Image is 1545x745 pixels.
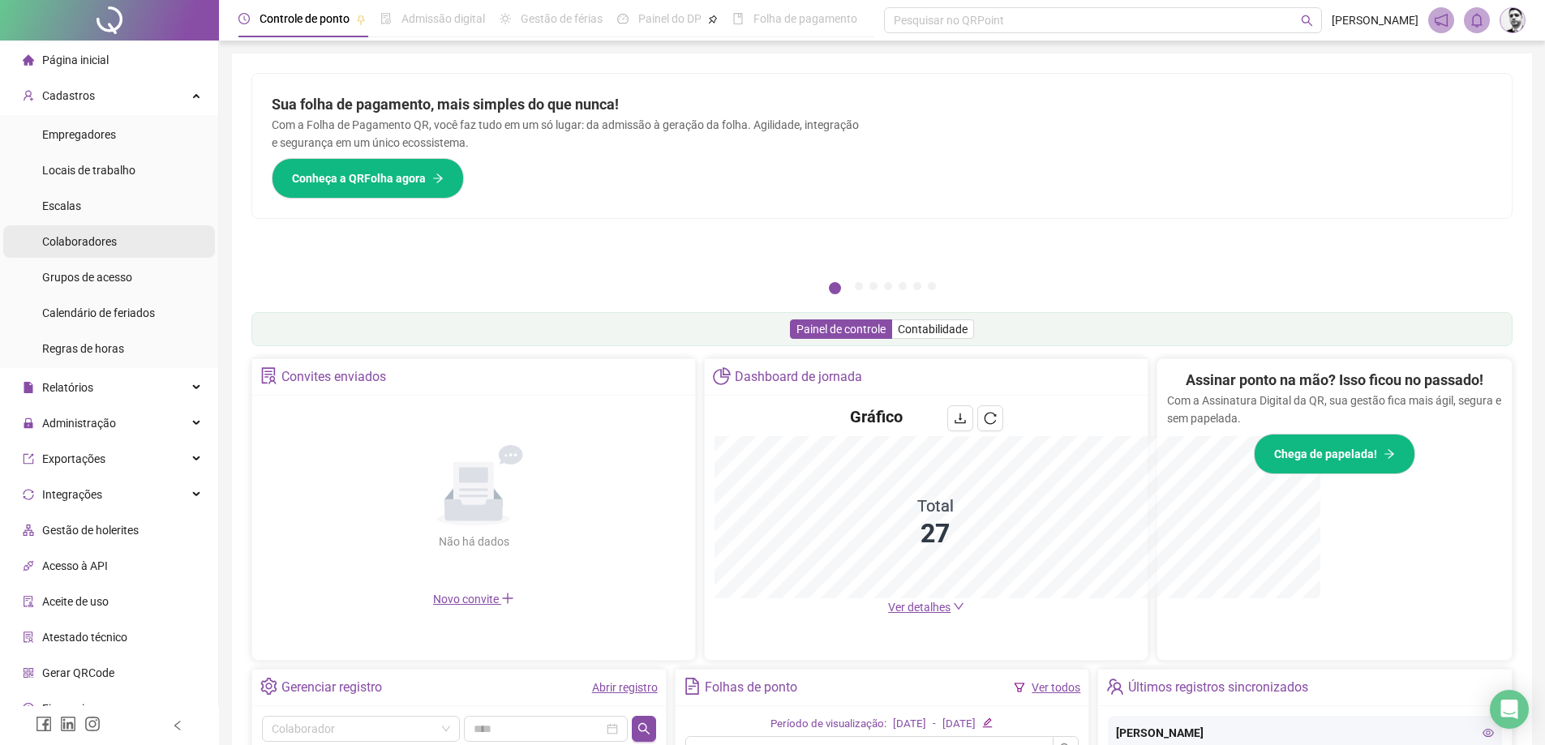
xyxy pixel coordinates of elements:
span: sync [23,489,34,500]
span: file-text [684,678,701,695]
span: Empregadores [42,128,116,141]
span: filter [1014,682,1025,693]
div: - [933,716,936,733]
span: plus [501,592,514,605]
span: lock [23,417,34,429]
span: clock-circle [238,13,250,24]
a: Ver detalhes down [888,601,964,614]
span: Cadastros [42,89,95,102]
span: arrow-right [1384,448,1395,460]
div: [PERSON_NAME] [1116,724,1494,742]
span: sun [500,13,511,24]
button: Chega de papelada! [1254,434,1415,474]
button: 6 [913,282,921,290]
span: arrow-right [432,173,444,184]
span: Gestão de férias [521,12,603,25]
span: reload [984,412,997,425]
span: apartment [23,524,34,536]
div: Últimos registros sincronizados [1128,674,1308,701]
span: api [23,560,34,572]
button: 2 [855,282,863,290]
span: Financeiro [42,702,95,715]
a: Ver todos [1032,681,1080,694]
span: audit [23,596,34,607]
div: [DATE] [942,716,976,733]
span: Painel de controle [796,323,886,336]
span: export [23,453,34,465]
span: file [23,382,34,393]
span: Ver detalhes [888,601,951,614]
a: Abrir registro [592,681,658,694]
span: Gerar QRCode [42,666,114,679]
span: Relatórios [42,381,93,394]
span: Contabilidade [898,323,968,336]
span: Exportações [42,452,105,465]
div: Dashboard de jornada [735,363,862,391]
span: search [1301,15,1313,27]
span: Novo convite [433,593,514,606]
div: Não há dados [399,533,548,550]
img: 78320 [1500,8,1525,32]
span: Aceite de uso [42,595,109,608]
div: Convites enviados [281,363,386,391]
span: left [172,720,183,731]
span: qrcode [23,667,34,679]
h4: Gráfico [850,405,903,428]
button: 7 [928,282,936,290]
button: 3 [869,282,878,290]
div: Período de visualização: [770,716,886,733]
span: Gestão de holerites [42,524,139,537]
span: Grupos de acesso [42,271,132,284]
span: setting [260,678,277,695]
span: eye [1483,727,1494,739]
span: team [1106,678,1123,695]
span: pushpin [708,15,718,24]
p: Com a Assinatura Digital da QR, sua gestão fica mais ágil, segura e sem papelada. [1167,392,1502,427]
span: Admissão digital [401,12,485,25]
span: Acesso à API [42,559,108,572]
span: Integrações [42,488,102,501]
div: Open Intercom Messenger [1490,690,1529,729]
span: Calendário de feriados [42,306,155,319]
span: down [953,601,964,612]
span: facebook [36,716,52,732]
span: edit [982,717,993,728]
span: pie-chart [713,367,730,384]
div: Folhas de ponto [705,674,797,701]
span: solution [260,367,277,384]
span: Conheça a QRFolha agora [292,169,426,187]
button: Conheça a QRFolha agora [272,158,464,199]
span: Regras de horas [42,342,124,355]
span: dollar [23,703,34,714]
span: book [732,13,744,24]
span: bell [1470,13,1484,28]
span: Folha de pagamento [753,12,857,25]
span: solution [23,632,34,643]
span: home [23,54,34,66]
span: Página inicial [42,54,109,66]
span: Painel do DP [638,12,702,25]
button: 1 [829,282,841,294]
span: linkedin [60,716,76,732]
span: Administração [42,417,116,430]
h2: Sua folha de pagamento, mais simples do que nunca! [272,93,863,116]
span: Atestado técnico [42,631,127,644]
span: Chega de papelada! [1274,445,1377,463]
div: Gerenciar registro [281,674,382,701]
div: [DATE] [893,716,926,733]
span: download [954,412,967,425]
span: Colaboradores [42,235,117,248]
span: dashboard [617,13,629,24]
span: user-add [23,90,34,101]
span: Controle de ponto [260,12,350,25]
h2: Assinar ponto na mão? Isso ficou no passado! [1186,369,1483,392]
span: Escalas [42,199,81,212]
span: [PERSON_NAME] [1332,11,1418,29]
span: notification [1434,13,1448,28]
p: Com a Folha de Pagamento QR, você faz tudo em um só lugar: da admissão à geração da folha. Agilid... [272,116,863,152]
span: pushpin [356,15,366,24]
span: search [637,722,650,735]
span: Locais de trabalho [42,164,135,177]
button: 5 [899,282,907,290]
span: file-done [380,13,392,24]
